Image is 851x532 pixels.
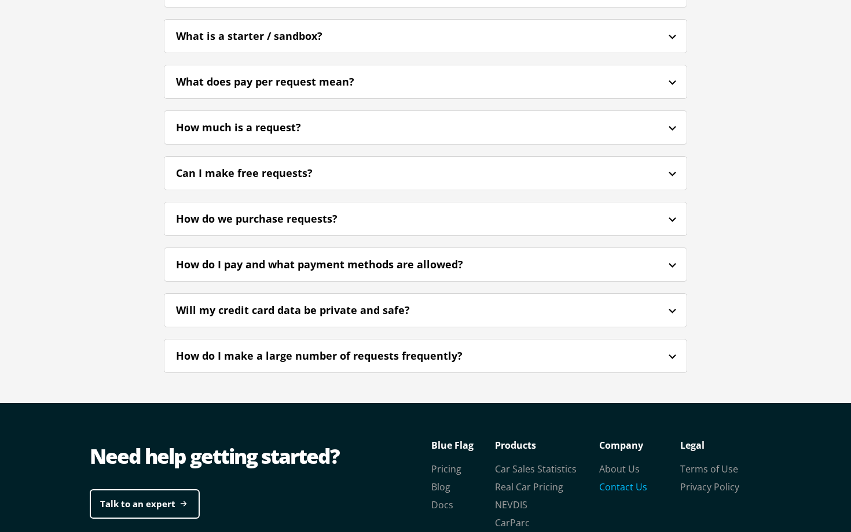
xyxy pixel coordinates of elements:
p: Blue Flag [431,437,495,454]
a: Terms of Use [680,463,738,475]
p: Products [495,437,599,454]
a: Blog [431,481,450,493]
div: How do we purchase requests? [164,205,687,232]
a: Docs [431,498,453,511]
a: Talk to an expert [90,489,200,519]
div: Will my credit card data be private and safe? [164,297,687,324]
p: Company [599,437,680,454]
div: Need help getting started? [90,442,425,471]
a: Privacy Policy [680,481,739,493]
a: About Us [599,463,640,475]
a: NEVDIS [495,498,527,511]
a: CarParc [495,516,530,529]
div: How much is a request? [164,114,687,141]
a: Contact Us [599,481,647,493]
div: How do I make a large number of requests frequently? [176,348,494,364]
div: How do I pay and what payment methods are allowed? [164,251,687,278]
div: How do I make a large number of requests frequently? [164,342,687,370]
div: What is a starter / sandbox? [164,23,687,50]
p: Legal [680,437,761,454]
div: What does pay per request mean? [176,74,386,90]
div: What does pay per request mean? [164,68,687,95]
a: Car Sales Statistics [495,463,577,475]
div: Will my credit card data be private and safe? [176,302,441,318]
div: How do I pay and what payment methods are allowed? [176,257,494,272]
a: Pricing [431,463,461,475]
a: Real Car Pricing [495,481,563,493]
div: Can I make free requests? [176,165,344,181]
div: How do we purchase requests? [176,211,369,227]
div: How much is a request? [176,120,332,135]
div: What is a starter / sandbox? [176,28,354,44]
div: Can I make free requests? [164,160,687,187]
